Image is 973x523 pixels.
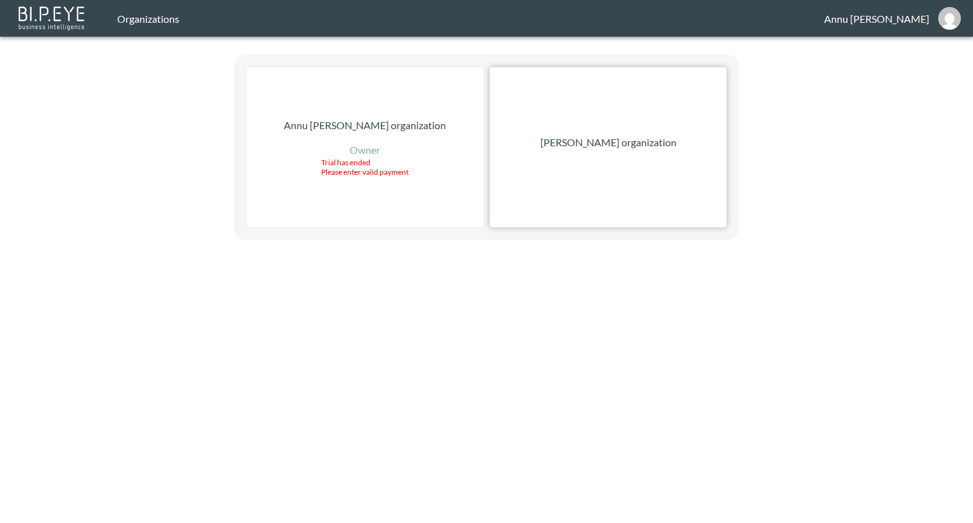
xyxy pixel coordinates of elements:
[321,158,409,177] div: Trial has ended Please enter valid payment
[117,13,824,25] div: Organizations
[16,3,89,32] img: bipeye-logo
[929,3,970,34] button: annu@mutualart.com
[350,142,380,158] p: Owner
[540,135,677,150] p: [PERSON_NAME] organization
[284,118,446,133] p: Annu [PERSON_NAME] organization
[824,13,929,25] div: Annu [PERSON_NAME]
[938,7,961,30] img: 30a3054078d7a396129f301891e268cf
